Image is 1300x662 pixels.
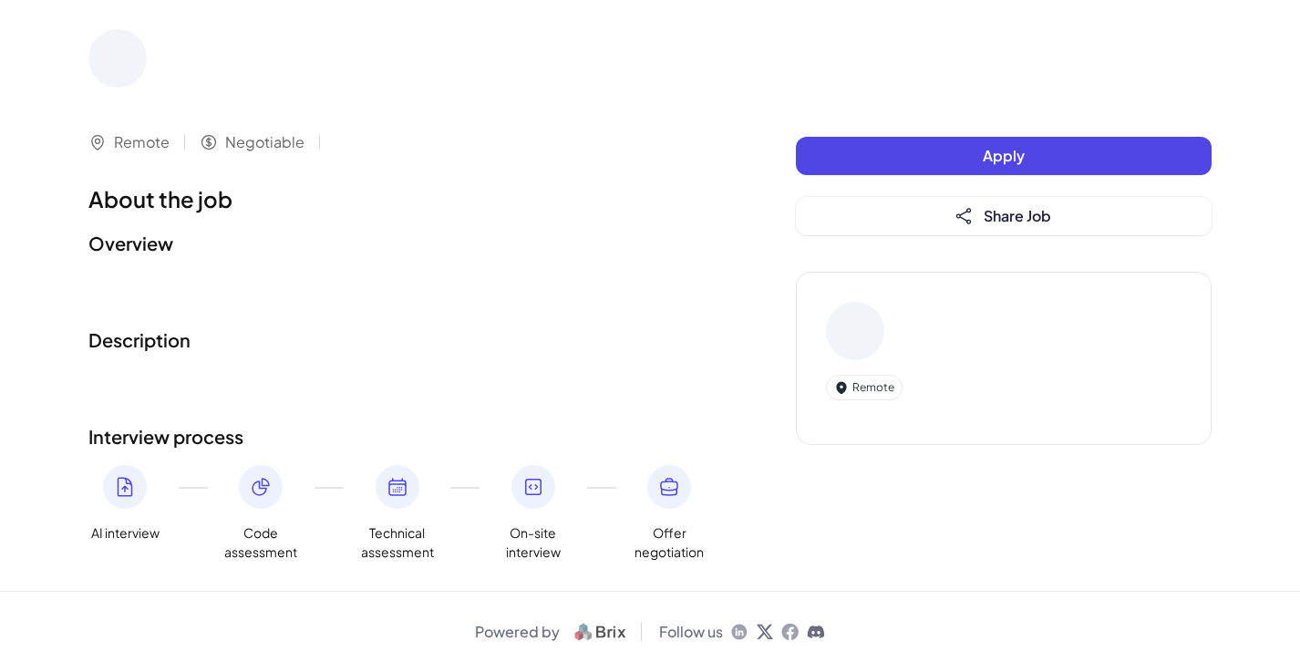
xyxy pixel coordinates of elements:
[796,197,1212,235] button: Share Job
[91,523,160,543] span: AI interview
[796,137,1212,175] button: Apply
[633,523,706,562] span: Offer negotiation
[88,326,723,354] h2: Description
[984,206,1051,225] span: Share Job
[497,523,570,562] span: On-site interview
[88,230,723,257] h2: Overview
[114,131,170,153] span: Remote
[224,523,297,562] span: Code assessment
[225,131,304,153] span: Negotiable
[659,621,723,643] span: Follow us
[88,182,723,215] h1: About the job
[567,621,634,643] img: logo
[826,375,903,400] div: Remote
[475,621,560,643] span: Powered by
[88,423,723,450] h2: Interview process
[361,523,434,562] span: Technical assessment
[983,146,1025,165] span: Apply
